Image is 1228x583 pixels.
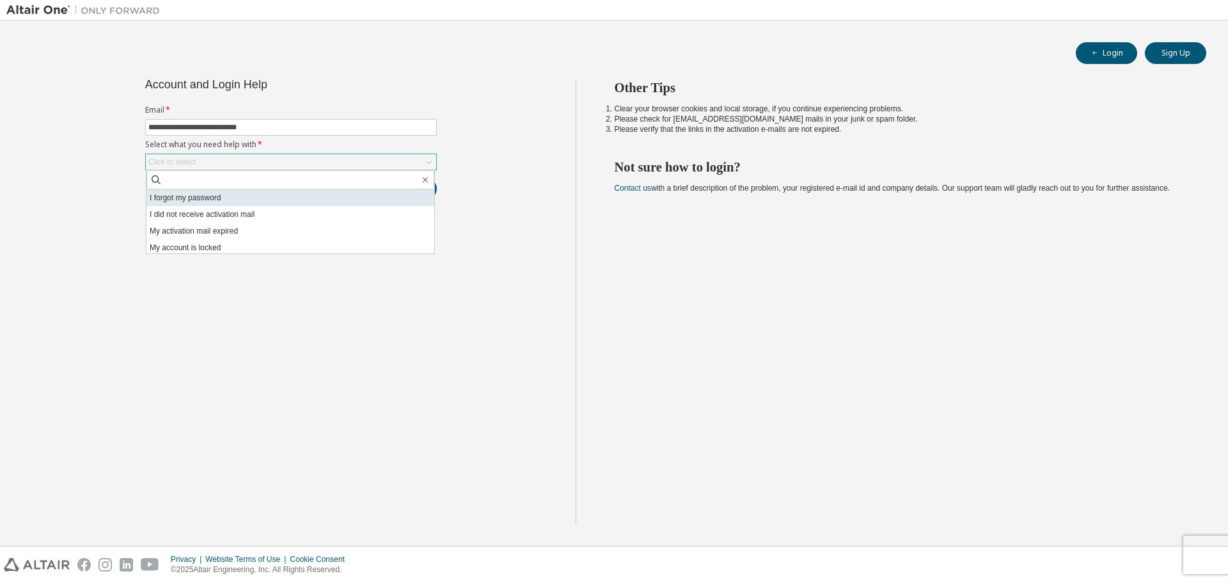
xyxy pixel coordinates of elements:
[205,554,290,564] div: Website Terms of Use
[145,79,379,90] div: Account and Login Help
[98,558,112,571] img: instagram.svg
[1145,42,1206,64] button: Sign Up
[615,104,1184,114] li: Clear your browser cookies and local storage, if you continue experiencing problems.
[120,558,133,571] img: linkedin.svg
[146,189,434,206] li: I forgot my password
[145,105,437,115] label: Email
[615,124,1184,134] li: Please verify that the links in the activation e-mails are not expired.
[615,184,1170,193] span: with a brief description of the problem, your registered e-mail id and company details. Our suppo...
[145,140,437,150] label: Select what you need help with
[4,558,70,571] img: altair_logo.svg
[77,558,91,571] img: facebook.svg
[146,154,436,170] div: Click to select
[141,558,159,571] img: youtube.svg
[171,564,352,575] p: © 2025 Altair Engineering, Inc. All Rights Reserved.
[148,157,196,167] div: Click to select
[1076,42,1137,64] button: Login
[615,79,1184,96] h2: Other Tips
[615,114,1184,124] li: Please check for [EMAIL_ADDRESS][DOMAIN_NAME] mails in your junk or spam folder.
[290,554,352,564] div: Cookie Consent
[6,4,166,17] img: Altair One
[615,159,1184,175] h2: Not sure how to login?
[171,554,205,564] div: Privacy
[615,184,651,193] a: Contact us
